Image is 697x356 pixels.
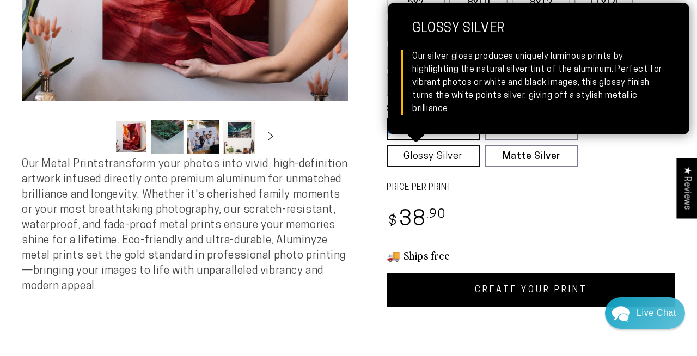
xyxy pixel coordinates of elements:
button: Slide right [259,125,283,149]
button: Load image 1 in gallery view [115,120,148,154]
label: 11x17 [387,20,445,41]
button: Load image 4 in gallery view [223,120,255,154]
button: Load image 2 in gallery view [151,120,184,154]
a: Glossy White [387,118,480,140]
legend: SELECT A FINISH [387,103,555,115]
label: 20x24 [387,47,445,69]
h3: 🚚 Ships free [387,248,675,262]
div: Our silver gloss produces uniquely luminous prints by highlighting the natural silver tint of the... [412,50,665,115]
button: Load image 3 in gallery view [187,120,219,154]
span: Our Metal Prints transform your photos into vivid, high-definition artwork infused directly onto ... [22,159,348,292]
strong: Glossy Silver [412,22,665,50]
bdi: 38 [387,210,446,231]
span: $ [388,214,398,229]
a: Glossy Silver [387,145,480,167]
a: CREATE YOUR PRINT [387,273,675,307]
a: Matte Silver [485,145,578,167]
label: 24x36 [387,74,445,96]
label: PRICE PER PRINT [387,182,675,194]
sup: .90 [426,208,446,221]
div: Contact Us Directly [637,297,676,329]
div: Click to open Judge.me floating reviews tab [676,158,697,218]
div: Chat widget toggle [605,297,685,329]
button: Slide left [88,125,112,149]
